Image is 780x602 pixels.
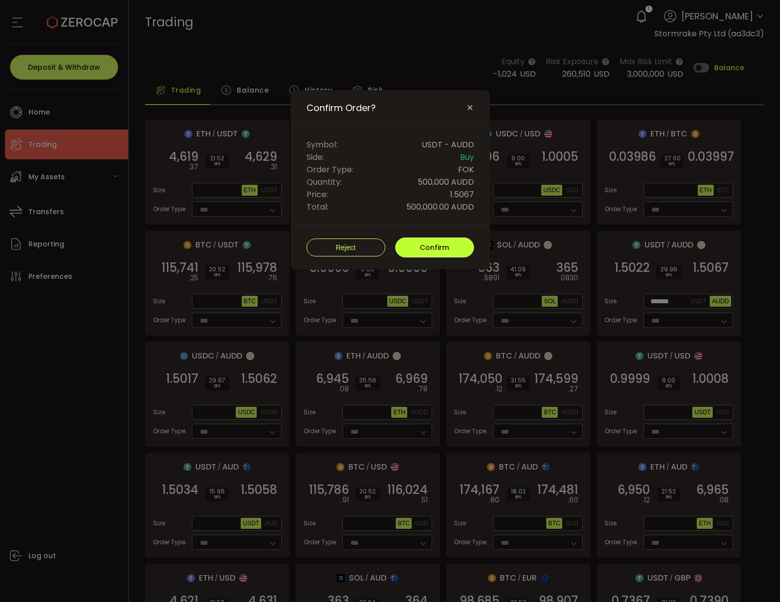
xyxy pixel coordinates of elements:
[336,243,356,251] span: Reject
[420,242,449,252] span: Confirm
[307,201,328,213] span: Total:
[406,201,474,213] span: 500,000.00 AUDD
[458,163,474,176] span: FOK
[466,104,474,113] button: Close
[395,238,474,257] button: Confirm
[307,138,337,151] span: Symbol:
[307,163,353,176] span: Order Type:
[307,151,324,163] span: Side:
[291,90,490,269] div: Confirm Order?
[418,176,474,188] span: 500,000 AUDD
[422,138,474,151] span: USDT - AUDD
[450,188,474,201] span: 1.5067
[307,188,328,201] span: Price:
[307,102,376,114] span: Confirm Order?
[460,151,474,163] span: Buy
[307,176,342,188] span: Quantity:
[307,239,385,256] button: Reject
[661,494,780,602] iframe: Chat Widget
